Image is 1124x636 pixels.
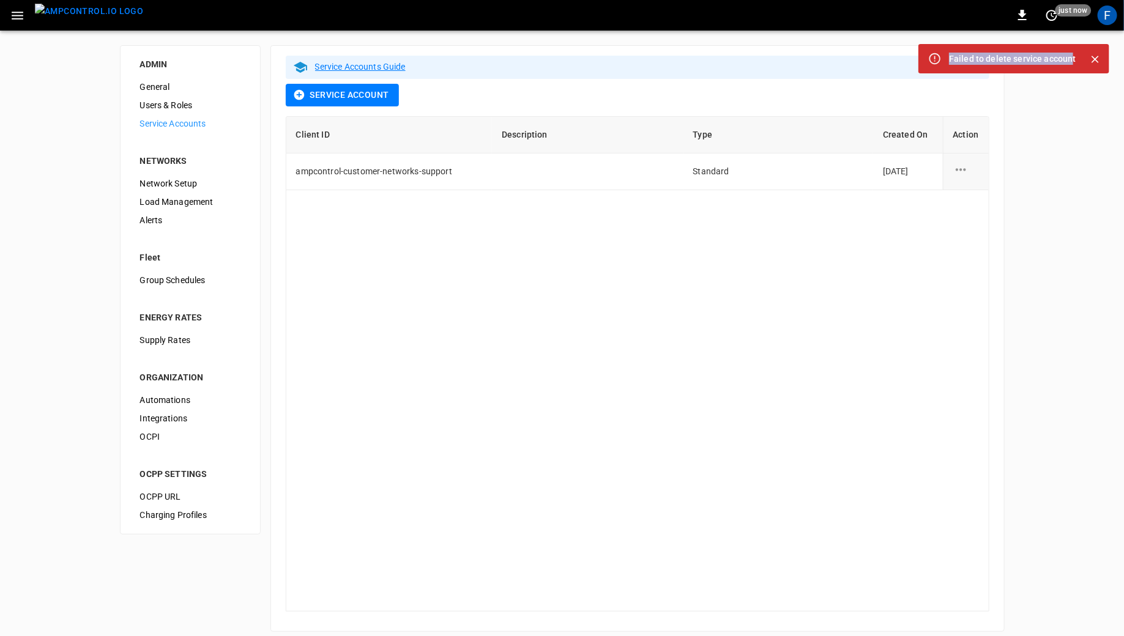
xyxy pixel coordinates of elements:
[492,117,683,153] th: Description
[140,251,240,264] div: Fleet
[130,211,250,229] div: Alerts
[140,431,240,443] span: OCPI
[140,177,240,190] span: Network Setup
[953,162,979,180] div: service account action options
[130,506,250,524] div: Charging Profiles
[296,166,452,176] span: ampcontrol-customer-networks-support
[130,409,250,427] div: Integrations
[130,331,250,349] div: Supply Rates
[693,166,729,176] span: Standard
[1086,50,1104,68] button: Close
[35,4,143,19] img: ampcontrol.io logo
[140,58,240,70] div: ADMIN
[140,99,240,112] span: Users & Roles
[140,214,240,227] span: Alerts
[140,117,240,130] span: Service Accounts
[1042,6,1062,25] button: set refresh interval
[140,509,240,522] span: Charging Profiles
[140,196,240,209] span: Load Management
[130,114,250,133] div: Service Accounts
[130,78,250,96] div: General
[140,394,240,407] span: Automations
[943,117,989,153] th: Action
[1098,6,1117,25] div: profile-icon
[286,117,493,153] th: Client ID
[130,487,250,506] div: OCPP URL
[130,193,250,211] div: Load Management
[140,490,240,503] span: OCPP URL
[130,96,250,114] div: Users & Roles
[140,311,240,324] div: ENERGY RATES
[286,84,399,106] button: Service Account
[140,371,240,383] div: ORGANIZATION
[140,412,240,425] span: Integrations
[140,81,240,94] span: General
[140,468,240,480] div: OCPP SETTINGS
[683,117,873,153] th: Type
[130,427,250,446] div: OCPI
[140,155,240,167] div: NETWORKS
[315,62,406,72] a: Service Accounts Guide
[130,391,250,409] div: Automations
[130,271,250,289] div: Group Schedules
[873,153,943,190] td: [DATE]
[873,117,943,153] th: Created On
[1055,4,1092,17] span: just now
[140,334,240,347] span: Supply Rates
[949,48,1076,70] div: Failed to delete service account
[130,174,250,193] div: Network Setup
[140,274,240,287] span: Group Schedules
